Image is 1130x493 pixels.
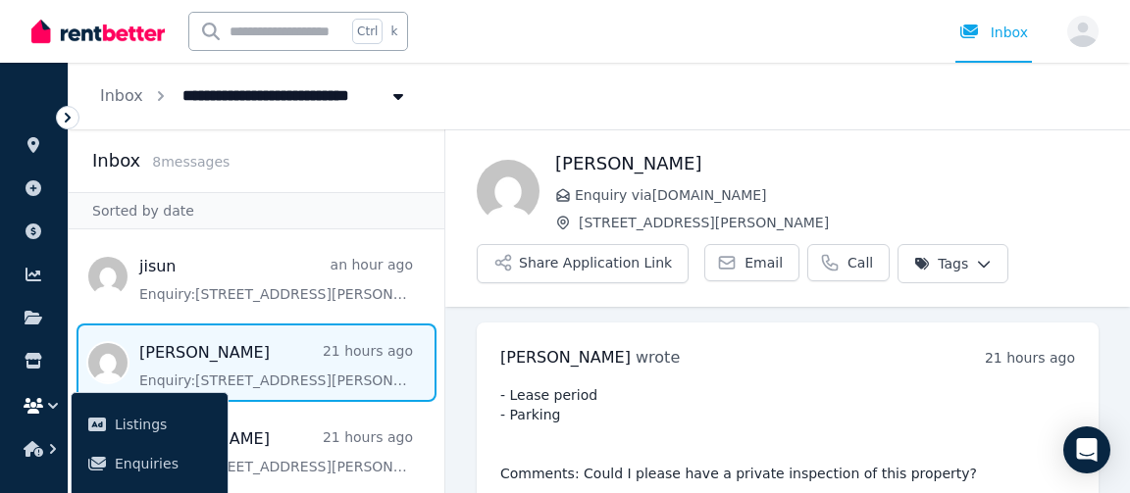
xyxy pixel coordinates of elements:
img: RentBetter [31,17,165,46]
button: Tags [898,244,1008,283]
a: [PERSON_NAME]21 hours agoEnquiry:[STREET_ADDRESS][PERSON_NAME]. [139,427,413,476]
span: k [390,24,397,39]
pre: - Lease period - Parking Comments: Could I please have a private inspection of this property? [500,385,1075,483]
a: Listings [79,405,220,444]
span: [PERSON_NAME] [500,348,631,367]
div: Open Intercom Messenger [1063,426,1110,473]
span: Call [847,253,873,272]
span: [STREET_ADDRESS][PERSON_NAME] [579,213,1099,232]
button: Share Application Link [477,244,689,283]
time: 21 hours ago [985,350,1075,366]
a: Enquiries [79,444,220,483]
span: Ctrl [352,19,383,44]
span: Enquiries [115,452,212,475]
h2: Inbox [92,147,140,174]
a: Call [807,244,890,281]
span: 8 message s [152,154,230,170]
div: Inbox [959,23,1028,42]
h1: [PERSON_NAME] [555,150,1099,177]
a: jisunan hour agoEnquiry:[STREET_ADDRESS][PERSON_NAME]. [139,255,413,304]
span: Email [745,253,783,272]
a: [PERSON_NAME]21 hours agoEnquiry:[STREET_ADDRESS][PERSON_NAME]. [139,341,413,390]
a: Inbox [100,86,143,105]
div: Sorted by date [69,192,444,229]
span: wrote [636,348,680,367]
span: Tags [914,254,968,273]
span: Listings [115,413,212,436]
img: Marita Henckel Letellier [477,160,539,222]
span: Enquiry via [DOMAIN_NAME] [575,185,1099,205]
a: Email [704,244,799,281]
nav: Breadcrumb [69,63,439,129]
